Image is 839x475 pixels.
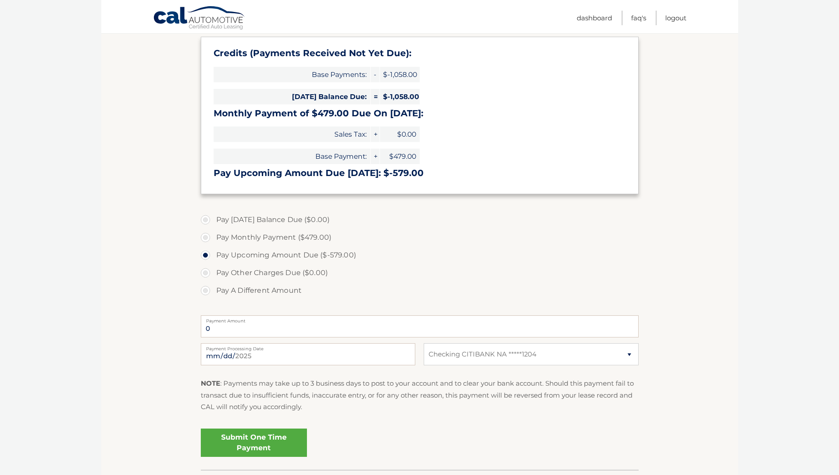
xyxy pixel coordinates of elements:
[201,379,220,387] strong: NOTE
[201,315,639,337] input: Payment Amount
[201,315,639,322] label: Payment Amount
[371,126,379,142] span: +
[371,149,379,164] span: +
[214,168,626,179] h3: Pay Upcoming Amount Due [DATE]: $-579.00
[214,126,370,142] span: Sales Tax:
[201,343,415,350] label: Payment Processing Date
[201,429,307,457] a: Submit One Time Payment
[371,67,379,82] span: -
[201,229,639,246] label: Pay Monthly Payment ($479.00)
[380,89,420,104] span: $-1,058.00
[201,378,639,413] p: : Payments may take up to 3 business days to post to your account and to clear your bank account....
[201,211,639,229] label: Pay [DATE] Balance Due ($0.00)
[214,67,370,82] span: Base Payments:
[577,11,612,25] a: Dashboard
[201,264,639,282] label: Pay Other Charges Due ($0.00)
[201,343,415,365] input: Payment Date
[665,11,686,25] a: Logout
[371,89,379,104] span: =
[153,6,246,31] a: Cal Automotive
[214,48,626,59] h3: Credits (Payments Received Not Yet Due):
[214,108,626,119] h3: Monthly Payment of $479.00 Due On [DATE]:
[201,282,639,299] label: Pay A Different Amount
[214,149,370,164] span: Base Payment:
[380,67,420,82] span: $-1,058.00
[201,246,639,264] label: Pay Upcoming Amount Due ($-579.00)
[380,126,420,142] span: $0.00
[214,89,370,104] span: [DATE] Balance Due:
[380,149,420,164] span: $479.00
[631,11,646,25] a: FAQ's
